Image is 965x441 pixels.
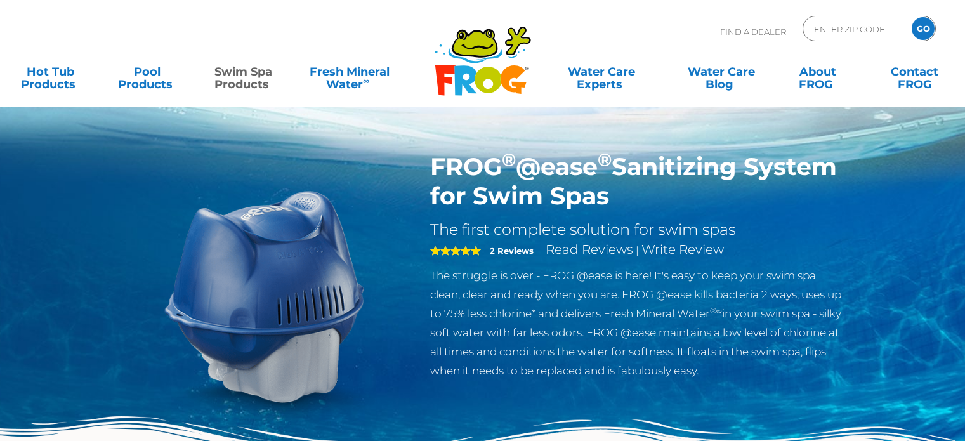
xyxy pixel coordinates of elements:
[363,76,369,86] sup: ∞
[912,17,935,40] input: GO
[430,220,844,239] h2: The first complete solution for swim spas
[430,266,844,380] p: The struggle is over - FROG @ease is here! It's easy to keep your swim spa clean, clear and ready...
[636,244,639,256] span: |
[206,59,281,84] a: Swim SpaProducts
[877,59,952,84] a: ContactFROG
[540,59,662,84] a: Water CareExperts
[598,148,612,171] sup: ®
[13,59,88,84] a: Hot TubProducts
[813,20,898,38] input: Zip Code Form
[641,242,724,257] a: Write Review
[430,152,844,211] h1: FROG @ease Sanitizing System for Swim Spas
[684,59,759,84] a: Water CareBlog
[780,59,855,84] a: AboutFROG
[109,59,184,84] a: PoolProducts
[502,148,516,171] sup: ®
[303,59,397,84] a: Fresh MineralWater∞
[546,242,633,257] a: Read Reviews
[430,246,481,256] span: 5
[710,306,722,315] sup: ®∞
[490,246,534,256] strong: 2 Reviews
[720,16,786,48] p: Find A Dealer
